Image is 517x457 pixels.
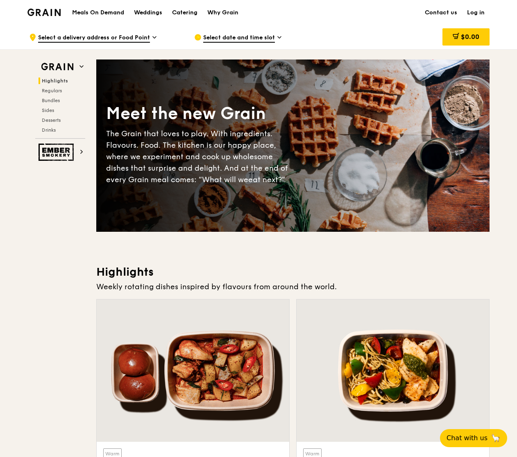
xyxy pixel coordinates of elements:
[42,98,60,103] span: Bundles
[129,0,167,25] a: Weddings
[27,9,61,16] img: Grain
[38,34,150,43] span: Select a delivery address or Food Point
[39,59,76,74] img: Grain web logo
[96,265,490,279] h3: Highlights
[42,127,56,133] span: Drinks
[172,0,197,25] div: Catering
[134,0,162,25] div: Weddings
[440,429,507,447] button: Chat with us🦙
[42,107,54,113] span: Sides
[203,34,275,43] span: Select date and time slot
[42,88,62,94] span: Regulars
[462,0,490,25] a: Log in
[42,78,68,84] span: Highlights
[106,128,293,185] div: The Grain that loves to play. With ingredients. Flavours. Food. The kitchen is our happy place, w...
[248,175,285,184] span: eat next?”
[420,0,462,25] a: Contact us
[461,33,479,41] span: $0.00
[39,144,76,161] img: Ember Smokery web logo
[167,0,202,25] a: Catering
[202,0,243,25] a: Why Grain
[42,117,61,123] span: Desserts
[207,0,238,25] div: Why Grain
[447,433,488,443] span: Chat with us
[491,433,501,443] span: 🦙
[106,103,293,125] div: Meet the new Grain
[96,281,490,292] div: Weekly rotating dishes inspired by flavours from around the world.
[72,9,124,17] h1: Meals On Demand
